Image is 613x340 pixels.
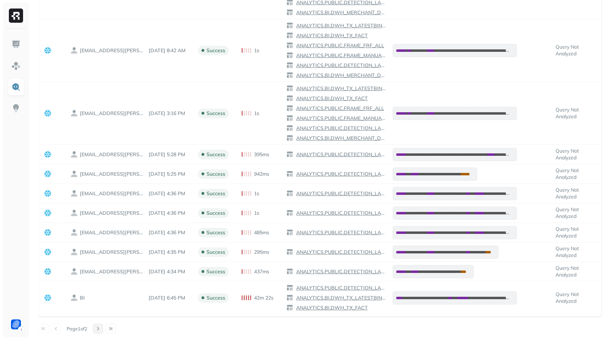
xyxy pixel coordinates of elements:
p: ANALYTICS.BI.DWH_TX_FACT [295,95,368,102]
p: ANALYTICS.PUBLIC.DETECTION_LABELS [295,249,386,256]
img: table [286,151,293,158]
p: success [206,210,225,216]
p: success [206,268,225,275]
p: Query Not Analyzed [556,291,596,305]
p: success [206,110,225,117]
img: Dashboard [11,40,21,49]
p: 437ms [254,268,269,275]
img: owner [71,170,78,177]
p: ANALYTICS.BI.DWH_TX_LATESTBINDING_FACT [295,85,386,92]
a: ANALYTICS.BI.DWH_TX_LATESTBINDING_FACT [293,85,386,92]
img: table [286,32,293,39]
img: owner [71,248,78,256]
img: Ryft [9,9,23,23]
a: ANALYTICS.PUBLIC.FRAME_MANUAL_TAGGING_ALL [293,115,386,122]
a: ANALYTICS.PUBLIC.DETECTION_LABELS [293,249,386,256]
a: ANALYTICS.BI.DWH_MERCHANT_DIM [293,135,386,142]
img: owner [71,190,78,197]
img: table [286,42,293,49]
p: Jul 27, 2025 4:34 PM [149,268,191,275]
p: YOTAM.FEDERMAN@FORTER.COM [80,268,144,275]
img: table [286,209,293,216]
a: ANALYTICS.PUBLIC.DETECTION_LABELS [293,151,386,158]
p: 1s [254,210,259,216]
a: ANALYTICS.PUBLIC.DETECTION_LABELS [293,190,386,197]
p: ANALYTICS.BI.DWH_TX_FACT [295,32,368,39]
p: 395ms [254,151,269,158]
a: ANALYTICS.BI.DWH_TX_FACT [293,95,368,102]
p: Jul 27, 2025 4:35 PM [149,249,191,256]
p: Jul 27, 2025 5:28 PM [149,151,191,158]
p: Query Not Analyzed [556,265,596,278]
p: ANALYTICS.BI.DWH_TX_FACT [295,305,368,311]
p: Jul 27, 2025 4:36 PM [149,210,191,216]
p: Query Not Analyzed [556,44,596,57]
p: YOTAM.FEDERMAN@FORTER.COM [80,229,144,236]
p: Aug 11, 2025 8:42 AM [149,47,191,54]
p: success [206,151,225,158]
p: ANALYTICS.PUBLIC.FRAME_FRF_ALL [295,105,384,112]
img: Assets [11,61,21,70]
p: 1s [254,190,259,197]
img: table [286,170,293,177]
a: ANALYTICS.BI.DWH_MERCHANT_DIM [293,9,386,16]
p: Query Not Analyzed [556,148,596,161]
p: 485ms [254,229,269,236]
a: ANALYTICS.BI.DWH_TX_LATESTBINDING_FACT [293,22,386,29]
p: YOTAM.FEDERMAN@FORTER.COM [80,190,144,197]
img: Insights [11,104,21,113]
img: table [286,62,293,69]
a: ANALYTICS.PUBLIC.DETECTION_LABELS [293,125,386,132]
p: ANALYTICS.PUBLIC.FRAME_MANUAL_TAGGING_ALL [295,52,386,59]
img: owner [71,209,78,216]
img: owner [71,151,78,158]
a: ANALYTICS.BI.DWH_TX_LATESTBINDING_FACT [293,295,386,301]
p: ANALYTICS.PUBLIC.DETECTION_LABELS [295,171,386,177]
p: success [206,249,225,256]
img: Query Explorer [11,82,21,92]
p: Query Not Analyzed [556,206,596,220]
p: Page 1 of 2 [67,325,87,332]
a: ANALYTICS.PUBLIC.FRAME_FRF_ALL [293,42,384,49]
a: ANALYTICS.PUBLIC.FRAME_FRF_ALL [293,105,384,112]
p: ANALYTICS.BI.DWH_MERCHANT_DIM [295,135,386,142]
p: Query Not Analyzed [556,167,596,181]
p: ANALYTICS.PUBLIC.DETECTION_LABELS [295,210,386,216]
p: EITAN.CEGLA@FORTER.COM [80,47,144,54]
p: success [206,190,225,197]
p: Jul 27, 2025 4:36 PM [149,190,191,197]
p: ANALYTICS.PUBLIC.DETECTION_LABELS [295,285,386,291]
img: table [286,115,293,122]
p: success [206,47,225,54]
img: owner [71,110,78,117]
img: table [286,229,293,236]
img: table [286,304,293,311]
p: ANALYTICS.PUBLIC.DETECTION_LABELS [295,229,386,236]
p: Aug 10, 2025 3:16 PM [149,110,191,117]
a: ANALYTICS.PUBLIC.DETECTION_LABELS [293,285,386,291]
p: ANALYTICS.BI.DWH_MERCHANT_DIM [295,72,386,79]
img: owner [71,268,78,275]
img: table [286,85,293,92]
p: 42m 22s [254,295,274,301]
a: ANALYTICS.BI.DWH_TX_FACT [293,32,368,39]
p: success [206,229,225,236]
p: YOTAM.FEDERMAN@FORTER.COM [80,249,144,256]
p: ANALYTICS.BI.DWH_TX_LATESTBINDING_FACT [295,295,386,301]
a: ANALYTICS.BI.DWH_TX_FACT [293,305,368,311]
p: YOTAM.FEDERMAN@FORTER.COM [80,210,144,216]
img: table [286,135,293,142]
a: ANALYTICS.PUBLIC.DETECTION_LABELS [293,210,386,216]
img: owner [71,229,78,236]
a: ANALYTICS.PUBLIC.DETECTION_LABELS [293,171,386,177]
p: success [206,171,225,177]
p: YONATAN.LOURIE@FORTER.COM [80,171,144,177]
p: Jul 27, 2025 4:36 PM [149,229,191,236]
img: table [286,95,293,102]
p: Query Not Analyzed [556,226,596,239]
p: ANALYTICS.PUBLIC.FRAME_MANUAL_TAGGING_ALL [295,115,386,122]
p: Query Not Analyzed [556,187,596,200]
img: table [286,105,293,112]
p: ANALYTICS.PUBLIC.DETECTION_LABELS [295,268,386,275]
p: 942ms [254,171,269,177]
